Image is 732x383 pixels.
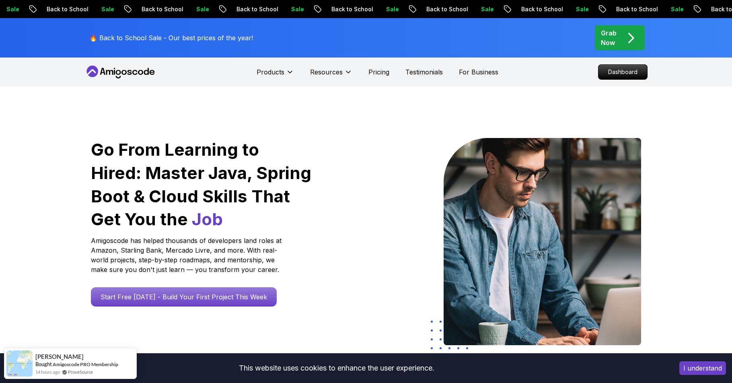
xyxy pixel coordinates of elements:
[598,65,647,79] p: Dashboard
[91,287,277,307] a: Start Free [DATE] - Build Your First Project This Week
[91,138,313,231] h1: Go From Learning to Hired: Master Java, Spring Boot & Cloud Skills That Get You the
[6,350,33,377] img: provesource social proof notification image
[444,138,641,345] img: hero
[588,5,614,13] p: Sale
[257,67,284,77] p: Products
[19,5,44,13] p: Sale
[53,361,118,368] a: Amigoscode PRO Membership
[91,236,284,274] p: Amigoscode has helped thousands of developers land roles at Amazon, Starling Bank, Mercado Livre,...
[35,353,84,360] span: [PERSON_NAME]
[68,369,93,375] a: ProveSource
[113,5,139,13] p: Sale
[398,5,424,13] p: Sale
[154,5,208,13] p: Back to School
[89,33,253,43] p: 🔥 Back to School Sale - Our best prices of the year!
[208,5,234,13] p: Sale
[601,28,617,47] p: Grab Now
[683,5,709,13] p: Sale
[6,359,667,377] div: This website uses cookies to enhance the user experience.
[192,209,223,229] span: Job
[35,361,52,367] span: Bought
[249,5,303,13] p: Back to School
[368,67,389,77] a: Pricing
[679,361,726,375] button: Accept cookies
[493,5,519,13] p: Sale
[438,5,493,13] p: Back to School
[59,5,113,13] p: Back to School
[303,5,329,13] p: Sale
[343,5,398,13] p: Back to School
[628,5,683,13] p: Back to School
[257,67,294,83] button: Products
[310,67,352,83] button: Resources
[405,67,443,77] a: Testimonials
[310,67,343,77] p: Resources
[459,67,498,77] a: For Business
[598,64,648,80] a: Dashboard
[35,369,60,375] span: 14 hours ago
[533,5,588,13] p: Back to School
